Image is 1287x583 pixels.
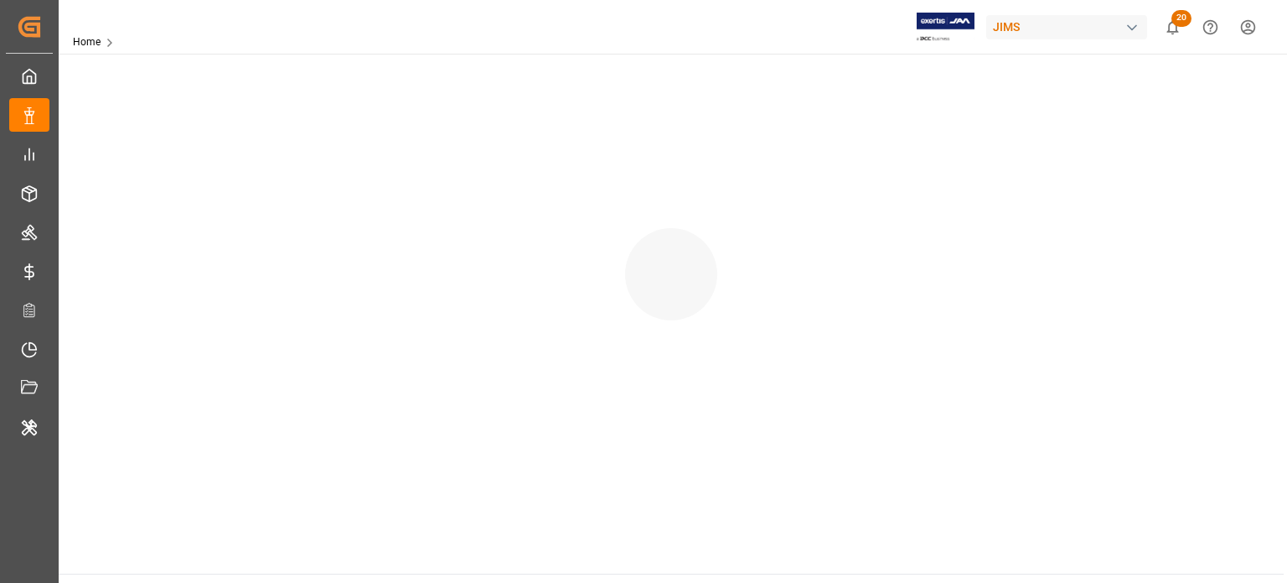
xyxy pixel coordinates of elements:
[1154,8,1191,46] button: show 20 new notifications
[73,36,101,48] a: Home
[917,13,974,42] img: Exertis%20JAM%20-%20Email%20Logo.jpg_1722504956.jpg
[1171,10,1191,27] span: 20
[986,15,1147,39] div: JIMS
[1191,8,1229,46] button: Help Center
[986,11,1154,43] button: JIMS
